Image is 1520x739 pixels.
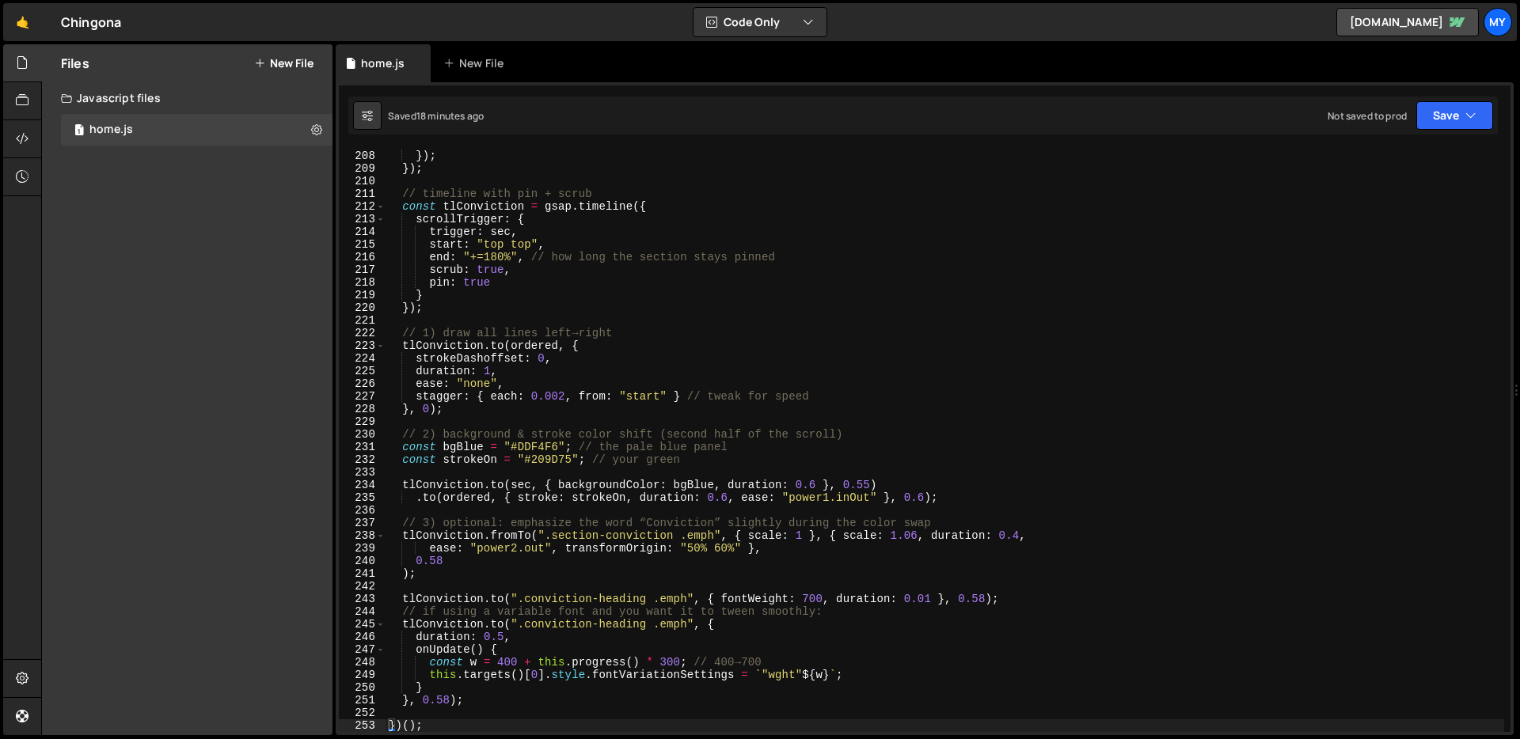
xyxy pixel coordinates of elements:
button: Save [1416,101,1493,130]
div: 238 [339,529,386,542]
div: 233 [339,466,386,479]
div: 230 [339,428,386,441]
div: 252 [339,707,386,719]
div: 241 [339,567,386,580]
div: home.js [361,55,405,71]
div: Javascript files [42,82,332,114]
div: 253 [339,719,386,732]
div: 251 [339,694,386,707]
button: Code Only [693,8,826,36]
div: 208 [339,150,386,162]
div: 219 [339,289,386,301]
div: 211 [339,188,386,200]
div: 227 [339,390,386,403]
div: New File [443,55,510,71]
div: 237 [339,517,386,529]
div: 222 [339,327,386,339]
div: 214 [339,225,386,238]
div: 250 [339,681,386,694]
div: 215 [339,238,386,251]
div: 247 [339,643,386,656]
div: 220 [339,301,386,314]
div: 232 [339,453,386,466]
div: Chingona [61,13,121,32]
div: 217 [339,263,386,276]
div: 249 [339,669,386,681]
div: 224 [339,352,386,365]
div: 248 [339,656,386,669]
div: 245 [339,618,386,631]
div: 16722/45723.js [61,114,332,146]
a: 🤙 [3,3,42,41]
div: 240 [339,555,386,567]
div: 243 [339,593,386,605]
h2: Files [61,55,89,72]
div: 218 [339,276,386,289]
div: 216 [339,251,386,263]
div: 231 [339,441,386,453]
div: 239 [339,542,386,555]
div: 242 [339,580,386,593]
div: 210 [339,175,386,188]
div: 225 [339,365,386,377]
div: 212 [339,200,386,213]
div: Not saved to prod [1328,109,1407,123]
div: 246 [339,631,386,643]
div: 228 [339,403,386,415]
div: 229 [339,415,386,428]
div: 221 [339,314,386,327]
button: New File [254,57,313,70]
div: home.js [89,123,133,137]
div: 213 [339,213,386,225]
div: 235 [339,491,386,504]
a: [DOMAIN_NAME] [1336,8,1479,36]
div: 234 [339,479,386,491]
div: 236 [339,504,386,517]
div: 209 [339,162,386,175]
span: 1 [74,125,84,138]
div: 226 [339,377,386,390]
div: 244 [339,605,386,618]
div: 18 minutes ago [416,109,484,123]
div: Saved [388,109,484,123]
a: My [1484,8,1512,36]
div: 223 [339,339,386,352]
